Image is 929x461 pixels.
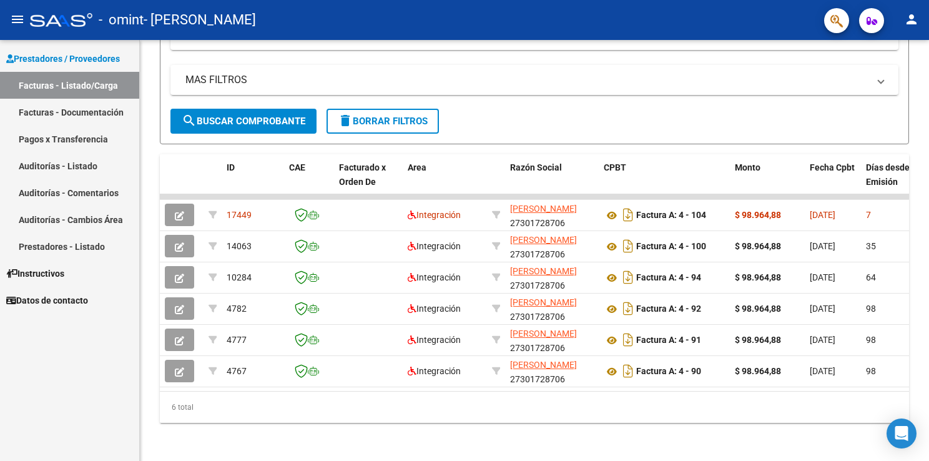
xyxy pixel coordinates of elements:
span: [DATE] [810,366,835,376]
strong: Factura A: 4 - 104 [636,211,706,221]
span: 98 [866,304,876,314]
span: Monto [735,162,760,172]
span: Integración [408,272,461,282]
span: Facturado x Orden De [339,162,386,187]
strong: $ 98.964,88 [735,210,781,220]
span: 98 [866,366,876,376]
div: 27301728706 [510,327,594,353]
datatable-header-cell: CAE [284,154,334,209]
span: Instructivos [6,267,64,280]
i: Descargar documento [620,205,636,225]
span: - omint [99,6,144,34]
span: [PERSON_NAME] [510,204,577,214]
div: 27301728706 [510,202,594,228]
div: 6 total [160,392,909,423]
span: 10284 [227,272,252,282]
span: 64 [866,272,876,282]
span: [DATE] [810,272,835,282]
datatable-header-cell: ID [222,154,284,209]
span: 7 [866,210,871,220]
mat-icon: search [182,113,197,128]
span: [PERSON_NAME] [510,360,577,370]
span: [DATE] [810,241,835,251]
span: [PERSON_NAME] [510,235,577,245]
span: CAE [289,162,305,172]
span: - [PERSON_NAME] [144,6,256,34]
i: Descargar documento [620,236,636,256]
div: 27301728706 [510,233,594,259]
span: Buscar Comprobante [182,116,305,127]
span: 17449 [227,210,252,220]
datatable-header-cell: Monto [730,154,805,209]
div: 27301728706 [510,264,594,290]
span: Integración [408,335,461,345]
mat-expansion-panel-header: MAS FILTROS [170,65,898,95]
button: Borrar Filtros [327,109,439,134]
strong: $ 98.964,88 [735,272,781,282]
strong: Factura A: 4 - 90 [636,367,701,377]
strong: Factura A: 4 - 91 [636,335,701,345]
span: Integración [408,366,461,376]
mat-icon: delete [338,113,353,128]
span: 4782 [227,304,247,314]
span: [PERSON_NAME] [510,329,577,339]
div: 27301728706 [510,358,594,384]
span: ID [227,162,235,172]
strong: Factura A: 4 - 100 [636,242,706,252]
span: [PERSON_NAME] [510,266,577,276]
button: Buscar Comprobante [170,109,317,134]
i: Descargar documento [620,361,636,381]
span: [PERSON_NAME] [510,297,577,307]
span: Integración [408,241,461,251]
span: Area [408,162,426,172]
span: [DATE] [810,335,835,345]
strong: Factura A: 4 - 94 [636,273,701,283]
mat-icon: menu [10,12,25,27]
mat-icon: person [904,12,919,27]
span: Datos de contacto [6,294,88,307]
i: Descargar documento [620,330,636,350]
span: 4777 [227,335,247,345]
span: [DATE] [810,304,835,314]
datatable-header-cell: Facturado x Orden De [334,154,403,209]
div: Open Intercom Messenger [887,419,917,449]
i: Descargar documento [620,267,636,287]
datatable-header-cell: Fecha Cpbt [805,154,861,209]
span: Borrar Filtros [338,116,428,127]
strong: $ 98.964,88 [735,366,781,376]
span: Días desde Emisión [866,162,910,187]
datatable-header-cell: Razón Social [505,154,599,209]
span: 98 [866,335,876,345]
strong: $ 98.964,88 [735,241,781,251]
datatable-header-cell: Días desde Emisión [861,154,917,209]
datatable-header-cell: CPBT [599,154,730,209]
datatable-header-cell: Area [403,154,487,209]
span: Razón Social [510,162,562,172]
div: 27301728706 [510,295,594,322]
span: Prestadores / Proveedores [6,52,120,66]
mat-panel-title: MAS FILTROS [185,73,868,87]
span: Fecha Cpbt [810,162,855,172]
span: 4767 [227,366,247,376]
span: Integración [408,304,461,314]
span: Integración [408,210,461,220]
span: 35 [866,241,876,251]
span: 14063 [227,241,252,251]
strong: Factura A: 4 - 92 [636,304,701,314]
span: [DATE] [810,210,835,220]
i: Descargar documento [620,299,636,319]
strong: $ 98.964,88 [735,304,781,314]
strong: $ 98.964,88 [735,335,781,345]
span: CPBT [604,162,626,172]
